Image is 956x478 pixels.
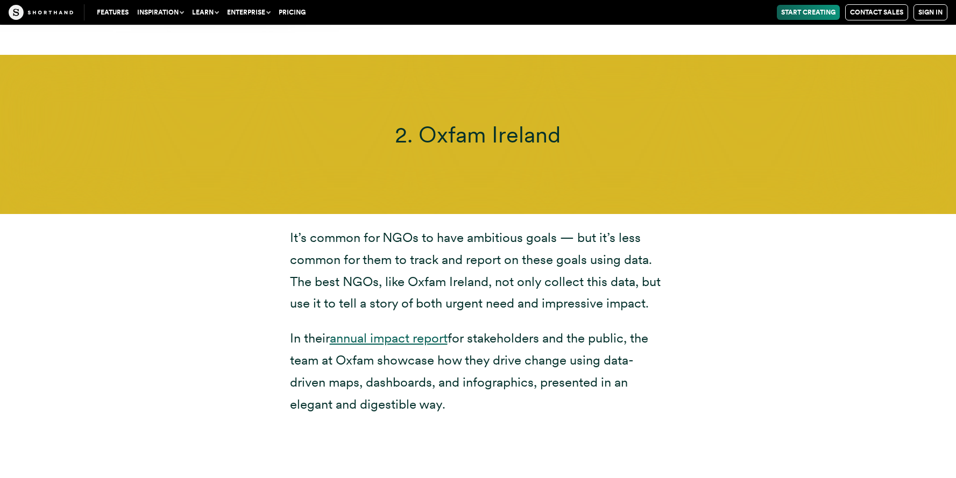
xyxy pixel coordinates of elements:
[330,330,448,346] a: annual impact report
[845,4,908,20] a: Contact Sales
[290,227,667,315] p: It’s common for NGOs to have ambitious goals — but it’s less common for them to track and report ...
[93,5,133,20] a: Features
[777,5,840,20] a: Start Creating
[223,5,274,20] button: Enterprise
[395,121,561,148] span: 2. Oxfam Ireland
[188,5,223,20] button: Learn
[133,5,188,20] button: Inspiration
[290,327,667,415] p: In their for stakeholders and the public, the team at Oxfam showcase how they drive change using ...
[274,5,310,20] a: Pricing
[9,5,73,20] img: The Craft
[913,4,947,20] a: Sign in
